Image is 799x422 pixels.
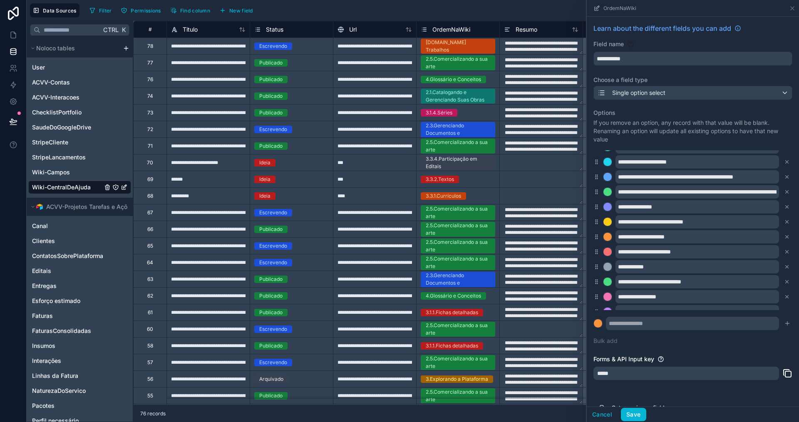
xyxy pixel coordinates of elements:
div: Escrevendo [259,209,287,216]
div: 3.3.1.Currículos [426,192,461,200]
div: 2.5.Comercializando a sua arte [426,355,490,370]
span: Titulo [183,25,198,34]
div: 3.1.4.Séries [426,109,452,117]
div: Escrevendo [259,242,287,250]
div: 73 [147,109,153,116]
div: 3.1.1.Fichas detalhadas [426,342,478,350]
div: 2.5.Comercializando a sua arte [426,238,490,253]
div: Publicado [259,142,283,150]
span: OrdemNaWiki [432,25,470,34]
div: 56 [147,376,153,382]
div: 69 [147,176,153,183]
div: 3.3.4.Participação em Editais [426,155,490,170]
div: Escrevendo [259,126,287,133]
span: Set as primary field [612,404,732,412]
span: Permissions [131,7,161,14]
button: Find column [167,4,213,17]
div: 2.5.Comercializando a sua arte [426,388,490,403]
div: 76 [147,76,153,83]
label: Choose a field type [593,76,792,84]
div: 78 [147,43,153,50]
button: Save [621,408,646,421]
div: 2.5.Comercializando a sua arte [426,322,490,337]
div: Publicado [259,59,283,67]
div: Ideia [259,192,270,200]
p: If you remove an option, any record with that value will be blank. Renaming an option will update... [593,119,792,144]
div: Ideia [259,159,270,166]
div: 62 [147,293,153,299]
div: 70 [147,159,153,166]
label: Forms & API Input key [593,355,654,363]
div: 63 [147,276,153,283]
div: [DOMAIN_NAME] Trabalhos [426,39,490,54]
div: Publicado [259,226,283,233]
a: Permissions [118,4,167,17]
div: 2.5.Comercializando a sua arte [426,139,490,154]
span: Data Sources [43,7,77,14]
div: 2.5.Comercializando a sua arte [426,255,490,270]
label: Options [593,109,792,117]
div: 60 [147,326,153,333]
div: 64 [147,259,153,266]
span: Find column [180,7,210,14]
div: 4.Glossário e Conceitos [426,292,481,300]
div: 66 [147,226,153,233]
button: Data Sources [30,3,79,17]
div: Escrevendo [259,259,287,266]
span: New field [229,7,253,14]
button: New field [216,4,256,17]
div: Publicado [259,342,283,350]
button: Set as primary field [593,399,792,417]
span: Resumo [516,25,537,34]
div: 2.3.Gerenciando Documentos e Compartilhando Informações [426,272,490,302]
label: Field name [593,40,624,48]
div: Escrevendo [259,359,287,366]
div: 74 [147,93,153,99]
span: Ctrl [102,25,119,35]
div: Ideia [259,176,270,183]
div: 67 [147,209,153,216]
div: Publicado [259,92,283,100]
div: 68 [147,193,153,199]
span: Filter [99,7,112,14]
button: Filter [86,4,115,17]
button: Bulk add [593,337,618,345]
span: 76 records [140,410,166,417]
span: Status [266,25,283,34]
div: 2.3.Gerenciando Documentos e Compartilhando Informações [426,122,490,152]
span: Learn about the different fields you can add [593,23,731,33]
div: Publicado [259,309,283,316]
a: Learn about the different fields you can add [593,23,741,33]
div: 3.Explorando a Plataforma [426,375,488,383]
div: 2.5.Comercializando a sua arte [426,205,490,220]
div: 2.1.Catalogando e Gerenciando Suas Obras [426,89,490,104]
div: # [140,26,160,32]
div: Publicado [259,109,283,117]
button: Cancel [587,408,618,421]
span: K [121,27,127,33]
div: 71 [148,143,153,149]
div: Publicado [259,292,283,300]
div: 2.5.Comercializando a sua arte [426,55,490,70]
div: Escrevendo [259,42,287,50]
div: 3.3.2.Textos [426,176,454,183]
div: Publicado [259,276,283,283]
div: 55 [147,392,153,399]
div: 2.5.Comercializando a sua arte [426,222,490,237]
div: 58 [147,343,153,349]
button: Permissions [118,4,164,17]
button: Single option select [593,86,792,100]
span: Url [349,25,357,34]
div: Publicado [259,392,283,400]
div: 4.Glossário e Conceitos [426,76,481,83]
span: Single option select [612,89,665,97]
div: 57 [147,359,153,366]
div: Escrevendo [259,325,287,333]
div: 72 [147,126,153,133]
div: 61 [148,309,153,316]
div: 65 [147,243,153,249]
div: 77 [147,60,153,66]
div: 3.1.1.Fichas detalhadas [426,309,478,316]
div: Publicado [259,76,283,83]
div: Arquivado [259,375,283,383]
